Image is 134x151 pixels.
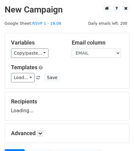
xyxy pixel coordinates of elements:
[11,49,48,58] a: Copy/paste...
[5,5,129,15] h2: New Campaign
[72,39,123,46] h5: Email column
[11,130,123,137] h5: Advanced
[11,98,123,114] div: Loading...
[44,73,60,82] button: Save
[86,21,129,26] a: Daily emails left: 200
[11,73,35,82] a: Load...
[11,98,123,105] h5: Recipients
[5,21,61,26] small: Google Sheet:
[86,20,129,27] span: Daily emails left: 200
[11,39,63,46] h5: Variables
[32,21,61,26] a: RSVP 1 - 19,08
[11,64,37,70] a: Templates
